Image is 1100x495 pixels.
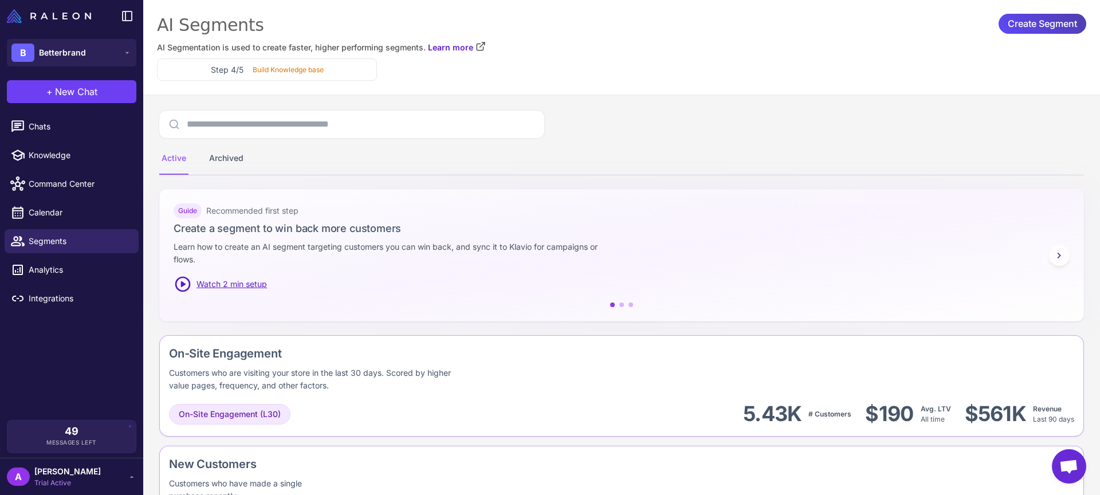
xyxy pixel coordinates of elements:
[5,229,139,253] a: Segments
[169,345,613,362] div: On-Site Engagement
[965,401,1026,427] div: $561K
[65,426,78,437] span: 49
[5,115,139,139] a: Chats
[55,85,97,99] span: New Chat
[1008,14,1077,34] span: Create Segment
[29,264,129,276] span: Analytics
[29,120,129,133] span: Chats
[174,203,202,218] div: Guide
[5,286,139,311] a: Integrations
[197,278,267,290] span: Watch 2 min setup
[5,172,139,196] a: Command Center
[211,64,243,76] h3: Step 4/5
[1033,404,1074,425] div: Last 90 days
[11,44,34,62] div: B
[169,367,465,392] div: Customers who are visiting your store in the last 30 days. Scored by higher value pages, frequenc...
[7,467,30,486] div: A
[207,143,246,175] div: Archived
[34,478,101,488] span: Trial Active
[1052,449,1086,484] a: Open chat
[253,65,324,75] p: Build Knowledge base
[39,46,86,59] span: Betterbrand
[743,401,802,427] div: 5.43K
[428,41,486,54] a: Learn more
[46,438,97,447] span: Messages Left
[29,206,129,219] span: Calendar
[7,39,136,66] button: BBetterbrand
[5,201,139,225] a: Calendar
[157,14,1086,37] div: AI Segments
[179,408,281,421] span: On-Site Engagement (L30)
[157,41,426,54] span: AI Segmentation is used to create faster, higher performing segments.
[29,235,129,247] span: Segments
[169,455,374,473] div: New Customers
[46,85,53,99] span: +
[865,401,913,427] div: $190
[7,80,136,103] button: +New Chat
[1033,404,1062,413] span: Revenue
[174,241,614,266] p: Learn how to create an AI segment targeting customers you can win back, and sync it to Klavio for...
[206,205,298,217] span: Recommended first step
[34,465,101,478] span: [PERSON_NAME]
[5,258,139,282] a: Analytics
[921,404,951,425] div: All time
[159,143,188,175] div: Active
[808,410,851,418] span: # Customers
[174,221,1070,236] h3: Create a segment to win back more customers
[921,404,951,413] span: Avg. LTV
[29,149,129,162] span: Knowledge
[5,143,139,167] a: Knowledge
[29,178,129,190] span: Command Center
[7,9,91,23] img: Raleon Logo
[29,292,129,305] span: Integrations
